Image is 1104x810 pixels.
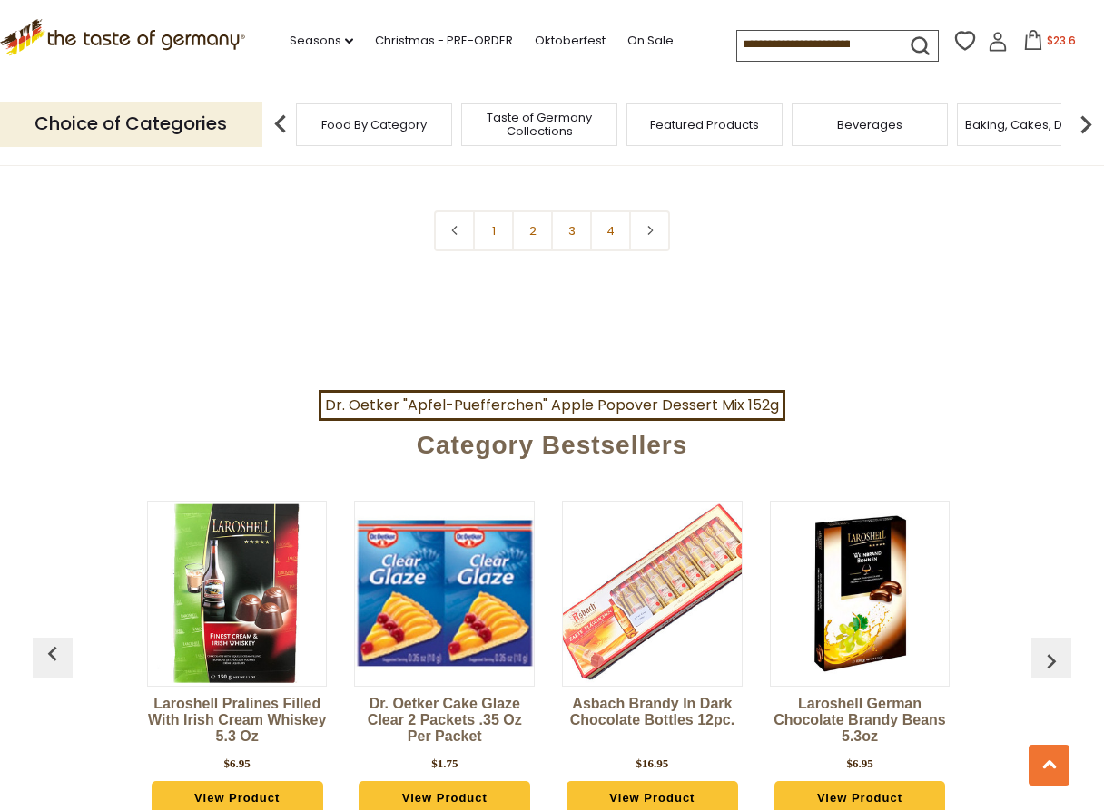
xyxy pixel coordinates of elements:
div: $1.75 [431,755,458,773]
a: 1 [473,210,514,251]
a: Christmas - PRE-ORDER [375,31,513,51]
a: Dr. Oetker "Apfel-Puefferchen" Apple Popover Dessert Mix 152g [319,390,785,421]
a: Laroshell German Chocolate Brandy Beans 5.3oz [770,696,951,750]
a: Beverages [837,118,902,132]
a: 4 [590,210,631,251]
img: Laroshell Pralines filled with Irish Cream Whiskey 5.3 oz [148,504,327,683]
a: Dr. Oetker Cake Glaze Clear 2 Packets .35 oz per packet [354,696,535,750]
a: Seasons [290,31,353,51]
img: Laroshell German Chocolate Brandy Beans 5.3oz [771,504,950,683]
div: $6.95 [224,755,251,773]
a: On Sale [627,31,674,51]
a: Featured Products [650,118,759,132]
span: $23.6 [1047,33,1076,48]
a: Laroshell Pralines filled with Irish Cream Whiskey 5.3 oz [147,696,328,750]
div: $6.95 [846,755,872,773]
a: Asbach Brandy in Dark Chocolate Bottles 12pc. [562,696,743,750]
img: previous arrow [38,639,67,668]
div: Category Bestsellers [33,404,1070,478]
a: Taste of Germany Collections [467,111,612,138]
img: Asbach Brandy in Dark Chocolate Bottles 12pc. [563,504,742,683]
img: previous arrow [1037,647,1066,676]
div: $16.95 [636,755,669,773]
a: 3 [551,210,592,251]
a: 2 [512,210,553,251]
a: Food By Category [321,118,427,132]
img: Dr. Oetker Cake Glaze Clear 2 Packets .35 oz per packet [355,504,534,683]
img: next arrow [1068,106,1104,142]
a: Oktoberfest [535,31,606,51]
button: $23.6 [1011,30,1089,57]
img: previous arrow [262,106,299,142]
